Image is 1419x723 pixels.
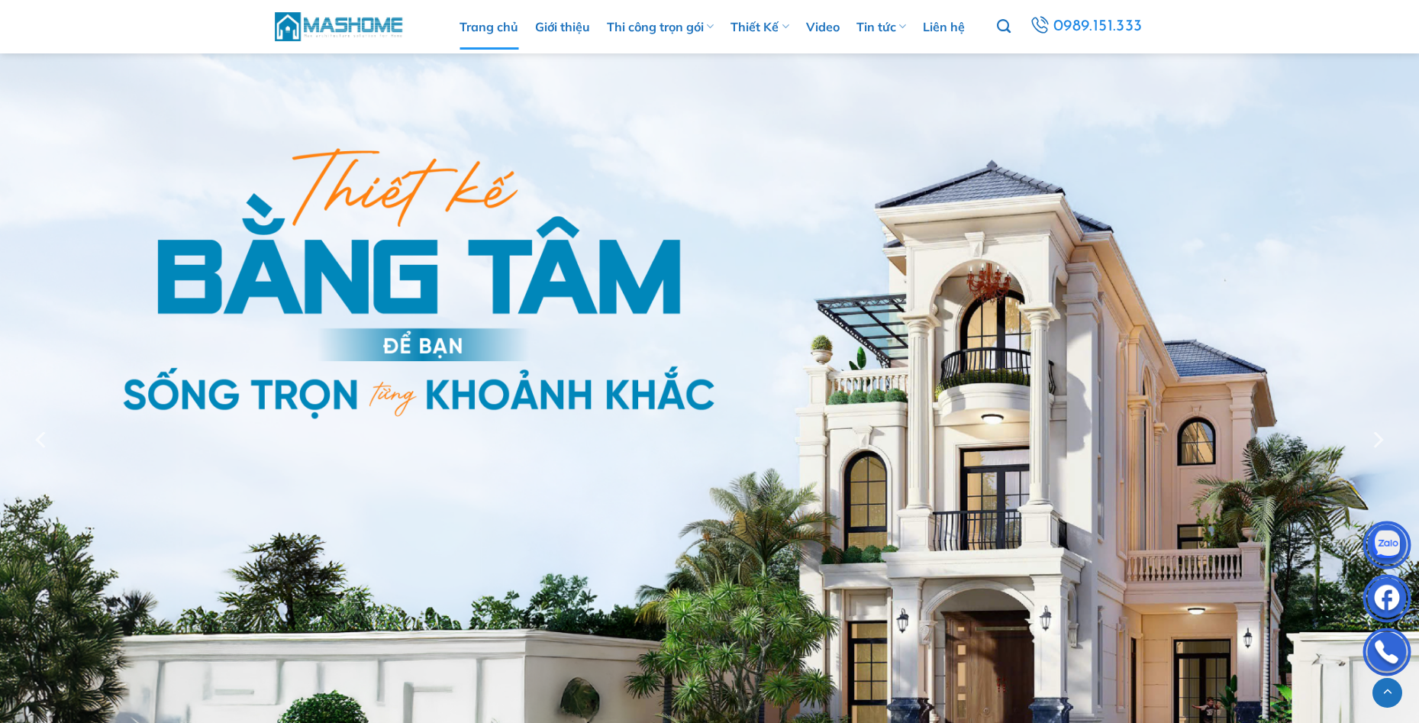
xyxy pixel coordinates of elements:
[730,4,789,50] a: Thiết Kế
[1053,14,1143,40] span: 0989.151.333
[1027,13,1145,40] a: 0989.151.333
[1372,678,1402,708] a: Lên đầu trang
[1364,524,1410,570] img: Zalo
[806,4,840,50] a: Video
[856,4,906,50] a: Tin tức
[607,4,714,50] a: Thi công trọn gói
[28,361,56,519] button: Previous
[1364,631,1410,677] img: Phone
[275,10,405,43] img: MasHome – Tổng Thầu Thiết Kế Và Xây Nhà Trọn Gói
[1363,361,1391,519] button: Next
[1364,578,1410,624] img: Facebook
[997,11,1011,43] a: Tìm kiếm
[923,4,965,50] a: Liên hệ
[535,4,590,50] a: Giới thiệu
[460,4,518,50] a: Trang chủ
